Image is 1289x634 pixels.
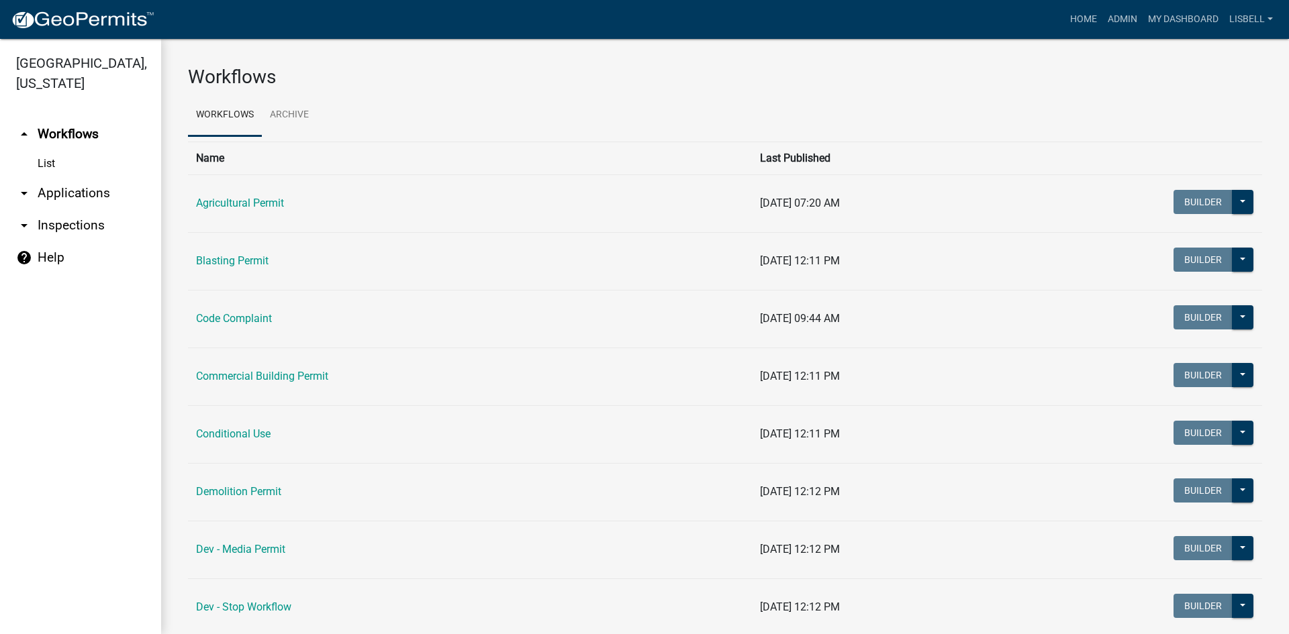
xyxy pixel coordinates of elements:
a: Demolition Permit [196,485,281,498]
button: Builder [1174,478,1233,503]
a: Blasting Permit [196,254,269,267]
button: Builder [1174,594,1233,618]
span: [DATE] 12:12 PM [760,485,840,498]
a: Conditional Use [196,427,271,440]
i: arrow_drop_down [16,217,32,233]
h3: Workflows [188,66,1262,89]
button: Builder [1174,305,1233,329]
span: [DATE] 07:20 AM [760,197,840,209]
i: arrow_drop_down [16,185,32,201]
a: lisbell [1224,7,1278,32]
span: [DATE] 12:11 PM [760,370,840,382]
a: Dev - Media Permit [196,543,285,556]
a: Commercial Building Permit [196,370,328,382]
button: Builder [1174,248,1233,272]
button: Builder [1174,421,1233,445]
button: Builder [1174,363,1233,387]
i: arrow_drop_up [16,126,32,142]
a: Dev - Stop Workflow [196,600,291,613]
a: Workflows [188,94,262,137]
button: Builder [1174,536,1233,560]
span: [DATE] 12:12 PM [760,600,840,613]
span: [DATE] 12:12 PM [760,543,840,556]
i: help [16,250,32,266]
a: Home [1065,7,1102,32]
th: Last Published [752,142,1073,174]
a: My Dashboard [1143,7,1224,32]
th: Name [188,142,752,174]
a: Code Complaint [196,312,272,325]
a: Archive [262,94,317,137]
span: [DATE] 09:44 AM [760,312,840,325]
span: [DATE] 12:11 PM [760,427,840,440]
a: Agricultural Permit [196,197,284,209]
a: Admin [1102,7,1143,32]
span: [DATE] 12:11 PM [760,254,840,267]
button: Builder [1174,190,1233,214]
